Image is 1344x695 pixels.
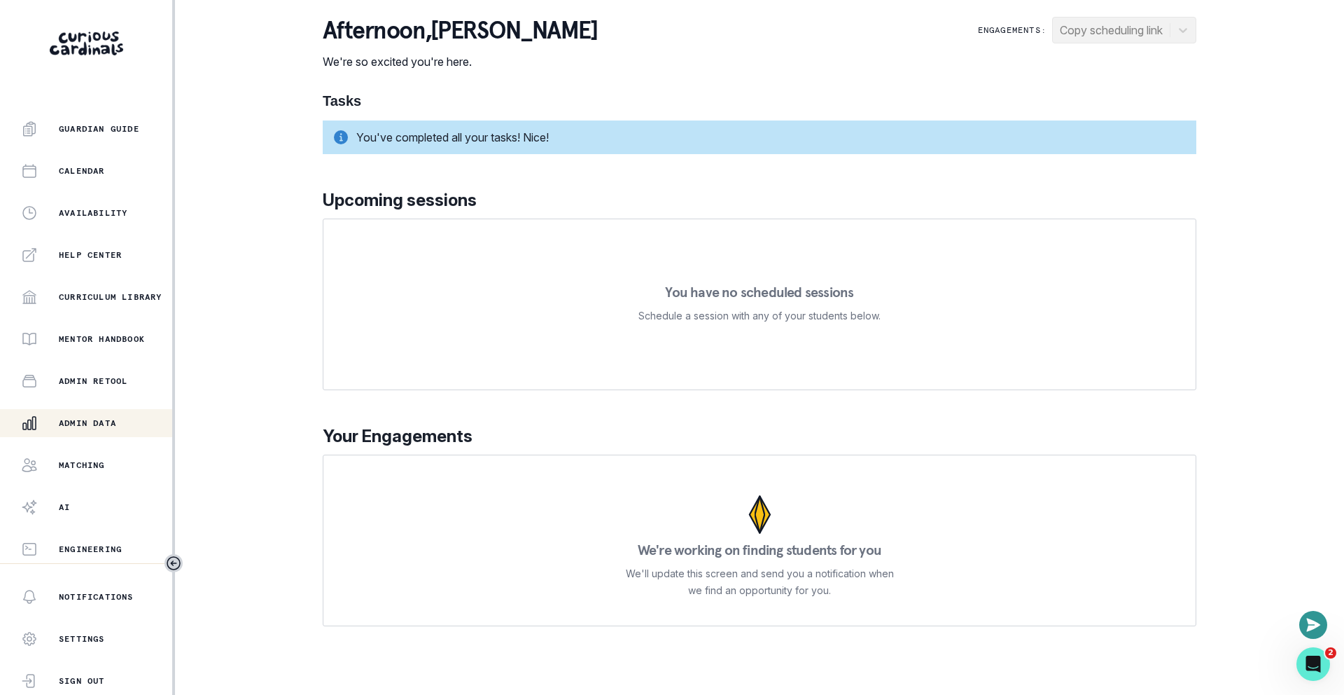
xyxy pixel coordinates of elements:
[59,502,70,513] p: AI
[59,291,162,303] p: Curriculum Library
[59,249,122,261] p: Help Center
[59,376,127,387] p: Admin Retool
[323,121,1196,154] div: You've completed all your tasks! Nice!
[323,17,598,45] p: afternoon , [PERSON_NAME]
[59,207,127,219] p: Availability
[665,285,853,299] p: You have no scheduled sessions
[1325,647,1336,659] span: 2
[638,308,881,324] p: Schedule a session with any of your students below.
[59,633,105,645] p: Settings
[638,543,881,557] p: We're working on finding students for you
[1299,611,1327,639] button: Open or close messaging widget
[978,25,1046,36] p: Engagements:
[59,123,139,135] p: Guardian Guide
[59,418,116,429] p: Admin Data
[59,675,105,687] p: Sign Out
[323,424,1196,449] p: Your Engagements
[323,53,598,70] p: We're so excited you're here.
[164,554,183,572] button: Toggle sidebar
[59,544,122,555] p: Engineering
[59,165,105,177] p: Calendar
[50,32,123,55] img: Curious Cardinals Logo
[625,565,894,599] p: We'll update this screen and send you a notification when we find an opportunity for you.
[59,591,134,603] p: Notifications
[323,92,1196,109] h1: Tasks
[323,188,1196,213] p: Upcoming sessions
[1296,647,1330,681] iframe: Intercom live chat
[59,333,145,345] p: Mentor Handbook
[59,460,105,471] p: Matching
